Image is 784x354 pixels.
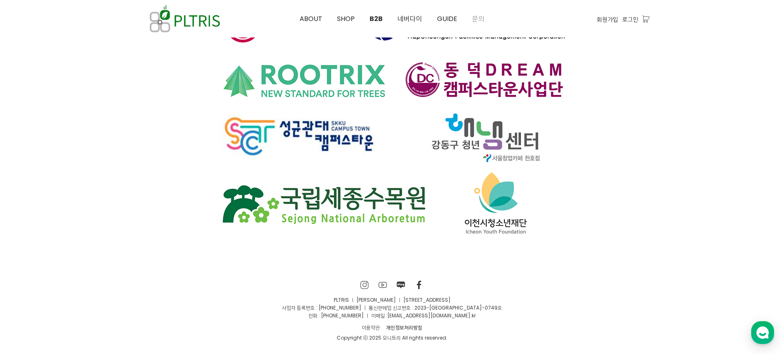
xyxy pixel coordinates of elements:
[106,261,158,282] a: 설정
[75,274,85,280] span: 대화
[337,14,355,23] span: SHOP
[472,14,484,23] span: 문의
[26,273,31,280] span: 홈
[300,14,322,23] span: ABOUT
[430,0,465,37] a: GUIDE
[437,14,457,23] span: GUIDE
[135,296,649,304] p: PLTRIS ㅣ [PERSON_NAME] ㅣ [STREET_ADDRESS]
[135,304,649,312] p: 사업자 등록번호 : [PHONE_NUMBER] ㅣ 통신판매업 신고번호 : 2023-[GEOGRAPHIC_DATA]-0749호
[390,0,430,37] a: 네버다이
[135,312,649,319] p: 전화 : [PHONE_NUMBER] ㅣ 이메일 : .kr
[359,323,383,332] a: 이용약관
[597,15,618,24] a: 회원가입
[622,15,638,24] a: 로그인
[465,0,492,37] a: 문의
[330,0,362,37] a: SHOP
[387,312,470,319] a: [EMAIL_ADDRESS][DOMAIN_NAME]
[370,14,383,23] span: B2B
[292,0,330,37] a: ABOUT
[54,261,106,282] a: 대화
[127,273,137,280] span: 설정
[362,0,390,37] a: B2B
[383,323,426,332] a: 개인정보처리방침
[2,261,54,282] a: 홈
[135,334,649,342] div: Copyright ⓒ 2025 모니트리 All rights reserved.
[398,14,422,23] span: 네버다이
